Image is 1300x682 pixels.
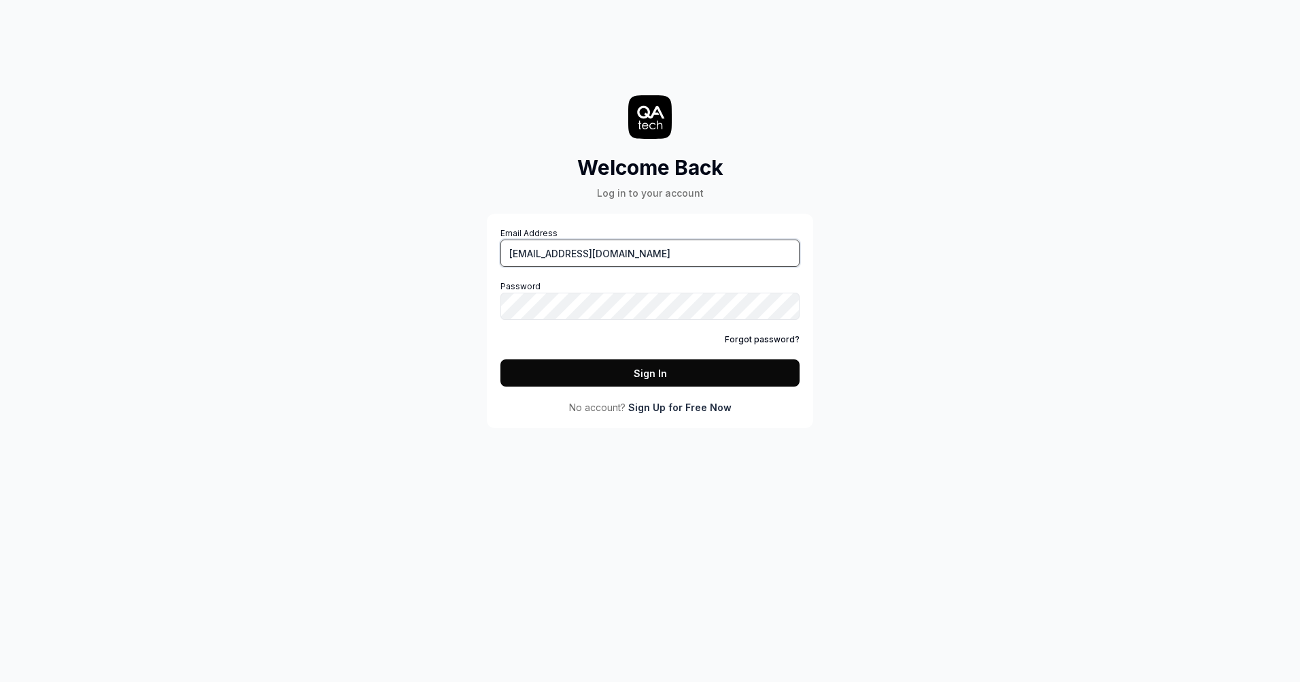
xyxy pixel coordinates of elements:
[500,240,800,267] input: Email Address
[500,280,800,320] label: Password
[577,152,723,183] h2: Welcome Back
[725,334,800,346] a: Forgot password?
[628,400,732,415] a: Sign Up for Free Now
[500,359,800,387] button: Sign In
[577,186,723,200] div: Log in to your account
[569,400,626,415] span: No account?
[500,227,800,267] label: Email Address
[500,293,800,320] input: Password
